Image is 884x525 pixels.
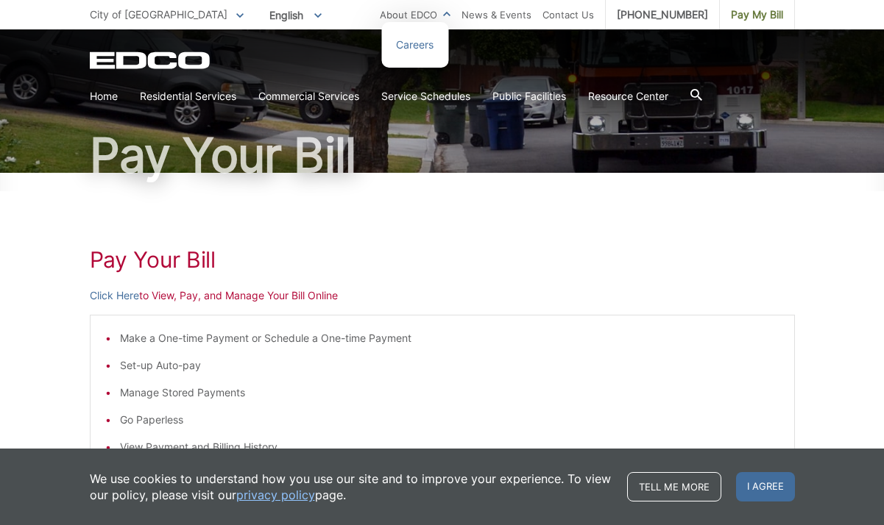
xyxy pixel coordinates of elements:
h1: Pay Your Bill [90,246,795,273]
a: Resource Center [588,88,668,104]
li: Go Paperless [120,412,779,428]
h1: Pay Your Bill [90,132,795,179]
a: Public Facilities [492,88,566,104]
li: View Payment and Billing History [120,439,779,455]
span: English [258,3,333,27]
a: Service Schedules [381,88,470,104]
a: About EDCO [380,7,450,23]
p: to View, Pay, and Manage Your Bill Online [90,287,795,304]
a: Careers [396,37,434,53]
a: privacy policy [236,487,315,503]
a: Home [90,88,118,104]
li: Make a One-time Payment or Schedule a One-time Payment [120,330,779,346]
p: We use cookies to understand how you use our site and to improve your experience. To view our pol... [90,471,612,503]
li: Set-up Auto-pay [120,357,779,374]
span: City of [GEOGRAPHIC_DATA] [90,8,227,21]
a: News & Events [462,7,531,23]
a: EDCD logo. Return to the homepage. [90,51,212,69]
span: I agree [736,472,795,501]
a: Residential Services [140,88,236,104]
li: Manage Stored Payments [120,385,779,401]
a: Tell me more [627,472,721,501]
a: Click Here [90,287,139,304]
a: Commercial Services [258,88,359,104]
span: Pay My Bill [731,7,783,23]
a: Contact Us [542,7,594,23]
